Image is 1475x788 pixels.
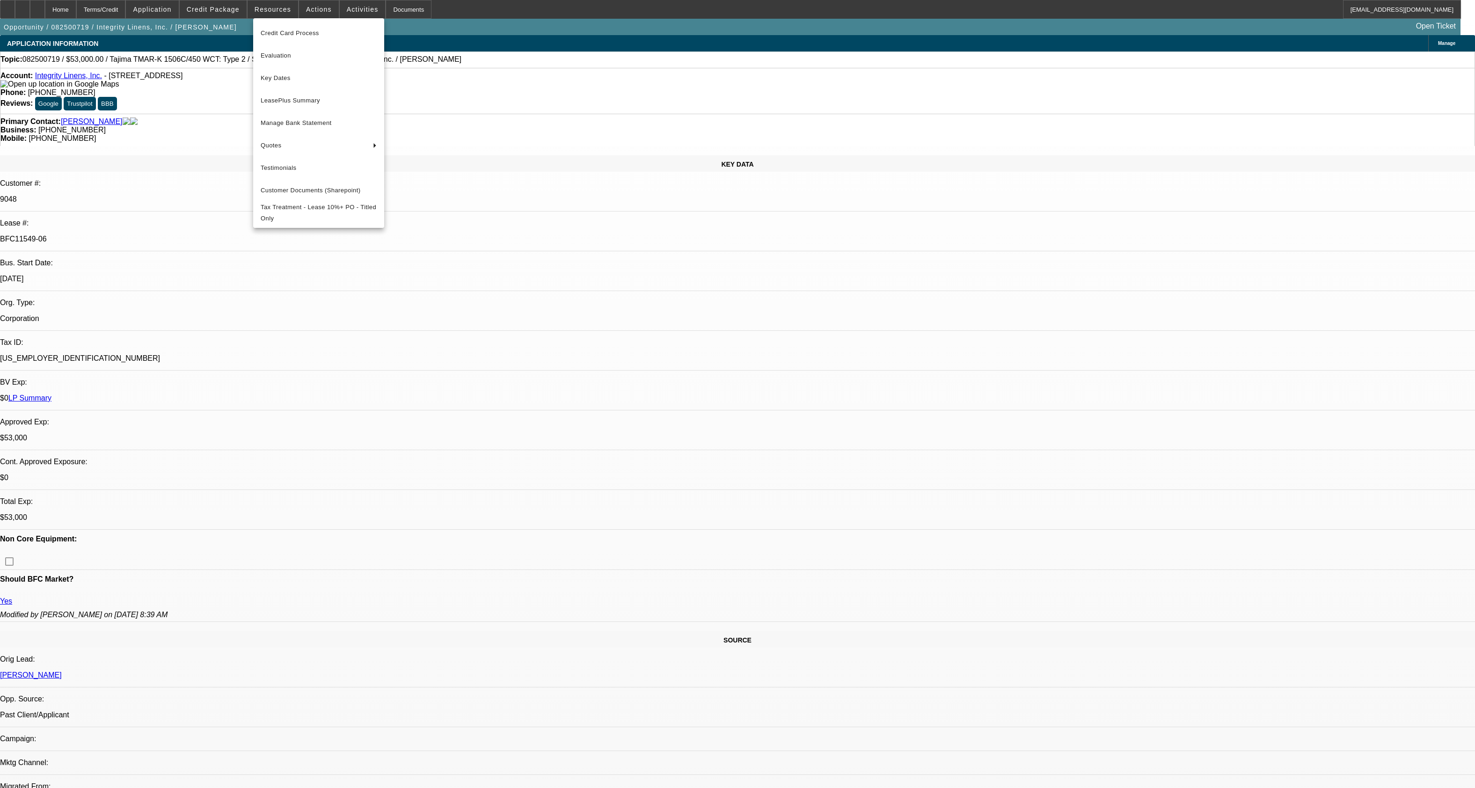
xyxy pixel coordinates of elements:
[261,28,377,39] span: Credit Card Process
[261,50,377,61] span: Evaluation
[261,95,377,106] span: LeasePlus Summary
[261,202,377,224] span: Tax Treatment - Lease 10%+ PO - Titled Only
[261,117,377,129] span: Manage Bank Statement
[261,162,377,174] span: Testimonials
[261,185,377,196] span: Customer Documents (Sharepoint)
[261,73,377,84] span: Key Dates
[261,140,365,151] span: Quotes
